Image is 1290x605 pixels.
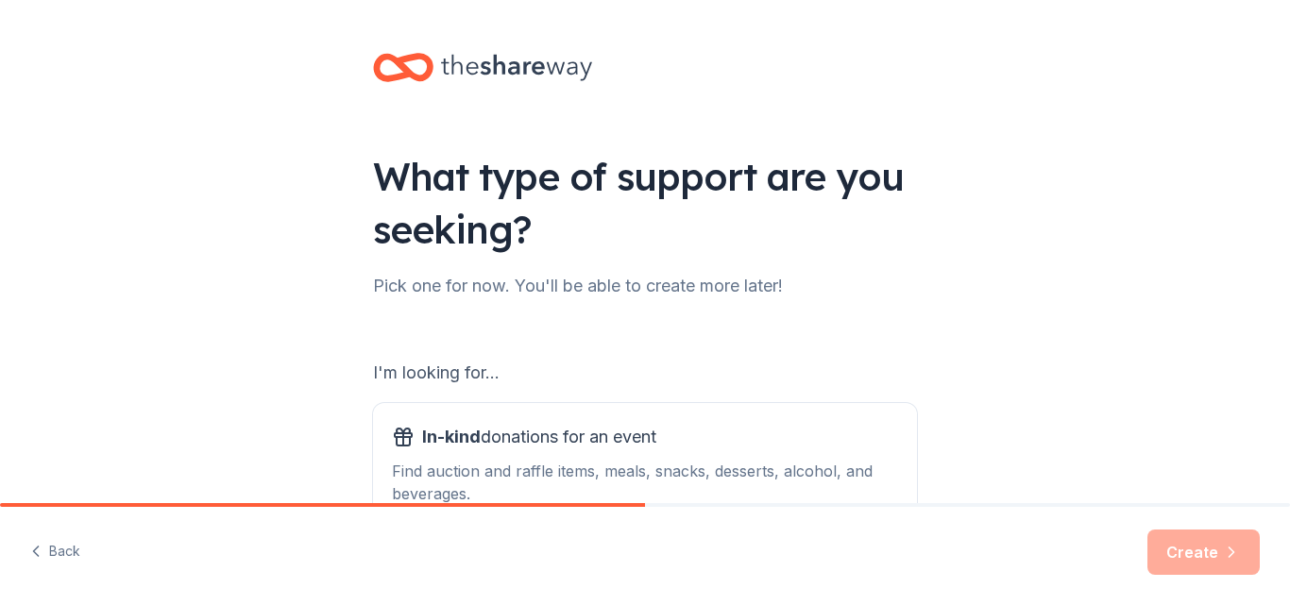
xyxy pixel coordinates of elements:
button: Back [30,532,80,572]
div: Find auction and raffle items, meals, snacks, desserts, alcohol, and beverages. [392,460,898,505]
button: In-kinddonations for an eventFind auction and raffle items, meals, snacks, desserts, alcohol, and... [373,403,917,524]
span: In-kind [422,427,481,446]
div: I'm looking for... [373,358,917,388]
span: donations for an event [422,422,656,452]
div: Pick one for now. You'll be able to create more later! [373,271,917,301]
div: What type of support are you seeking? [373,150,917,256]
